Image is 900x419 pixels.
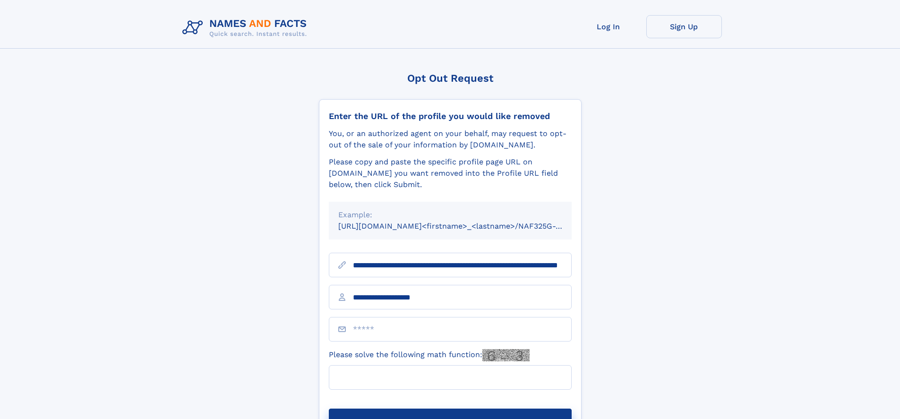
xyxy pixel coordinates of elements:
[319,72,582,84] div: Opt Out Request
[329,111,572,121] div: Enter the URL of the profile you would like removed
[179,15,315,41] img: Logo Names and Facts
[329,128,572,151] div: You, or an authorized agent on your behalf, may request to opt-out of the sale of your informatio...
[338,222,590,231] small: [URL][DOMAIN_NAME]<firstname>_<lastname>/NAF325G-xxxxxxxx
[338,209,562,221] div: Example:
[571,15,646,38] a: Log In
[329,349,530,361] label: Please solve the following math function:
[646,15,722,38] a: Sign Up
[329,156,572,190] div: Please copy and paste the specific profile page URL on [DOMAIN_NAME] you want removed into the Pr...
